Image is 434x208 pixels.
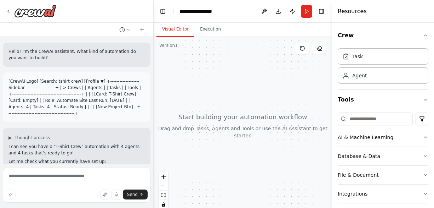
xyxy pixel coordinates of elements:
[338,171,379,179] div: File & Document
[159,43,178,48] div: Version 1
[352,72,367,79] div: Agent
[136,26,148,34] button: Start a new chat
[8,78,145,116] p: [CrewAI Logo] [Search: tshirt crew] [Profile ▼] +------------------- Sidebar -------------------+...
[156,22,194,37] button: Visual Editor
[8,48,145,61] p: Hello! I'm the CrewAI assistant. What kind of automation do you want to build?
[116,26,133,34] button: Switch to previous chat
[338,26,428,45] button: Crew
[338,134,393,141] div: AI & Machine Learning
[338,185,428,203] button: Integrations
[352,53,363,60] div: Task
[338,147,428,165] button: Database & Data
[338,190,367,197] div: Integrations
[15,135,50,141] span: Thought process
[6,190,16,199] button: Improve this prompt
[158,6,168,16] button: Hide left sidebar
[338,128,428,147] button: AI & Machine Learning
[338,153,380,160] div: Database & Data
[194,22,227,37] button: Execution
[159,172,168,181] button: zoom in
[8,143,145,156] p: I can see you have a "T-Shirt Crew" automation with 4 agents and 4 tasks that's ready to go!
[338,166,428,184] button: File & Document
[8,135,50,141] button: ▶Thought process
[316,6,326,16] button: Hide right sidebar
[8,135,12,141] span: ▶
[159,181,168,191] button: zoom out
[127,192,138,197] span: Send
[338,7,367,16] h4: Resources
[8,158,145,165] p: Let me check what you currently have set up:
[179,8,212,15] nav: breadcrumb
[14,5,57,17] img: Logo
[159,191,168,200] button: fit view
[100,190,110,199] button: Upload files
[338,90,428,110] button: Tools
[338,45,428,89] div: Crew
[123,190,148,199] button: Send
[112,190,121,199] button: Click to speak your automation idea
